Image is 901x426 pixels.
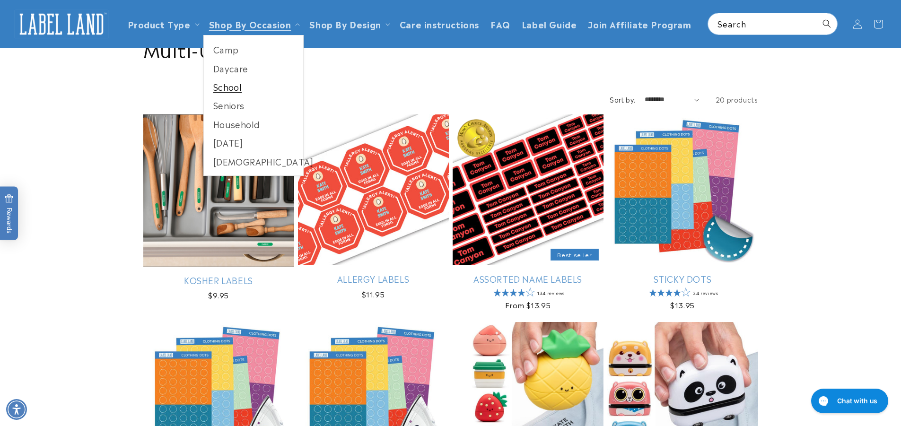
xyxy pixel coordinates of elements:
[309,17,381,30] a: Shop By Design
[522,18,577,29] span: Label Guide
[400,18,479,29] span: Care instructions
[204,96,304,114] a: Seniors
[607,273,758,284] a: Sticky Dots
[204,152,304,171] a: [DEMOGRAPHIC_DATA]
[8,350,120,379] iframe: Sign Up via Text for Offers
[143,275,294,286] a: Kosher Labels
[203,13,304,35] summary: Shop By Occasion
[204,133,304,152] a: [DATE]
[209,18,291,29] span: Shop By Occasion
[204,115,304,133] a: Household
[14,9,109,39] img: Label Land
[485,13,516,35] a: FAQ
[204,40,304,59] a: Camp
[204,59,304,78] a: Daycare
[453,273,604,284] a: Assorted Name Labels
[143,36,758,61] h1: Multi-Use Labels
[582,13,697,35] a: Join Affiliate Program
[806,385,892,417] iframe: Gorgias live chat messenger
[128,17,191,30] a: Product Type
[490,18,510,29] span: FAQ
[516,13,583,35] a: Label Guide
[11,6,113,42] a: Label Land
[204,78,304,96] a: School
[6,399,27,420] div: Accessibility Menu
[298,273,449,284] a: Allergy Labels
[610,95,635,104] label: Sort by:
[588,18,691,29] span: Join Affiliate Program
[716,95,758,104] span: 20 products
[304,13,394,35] summary: Shop By Design
[394,13,485,35] a: Care instructions
[5,194,14,233] span: Rewards
[122,13,203,35] summary: Product Type
[816,13,837,34] button: Search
